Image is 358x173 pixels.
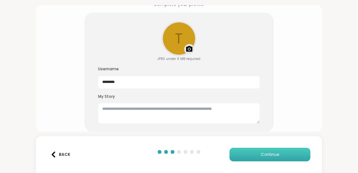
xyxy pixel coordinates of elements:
div: JPEG under 6 MB required [157,56,200,61]
div: Back [50,152,70,157]
h3: Username [98,66,260,72]
span: Continue [261,152,279,157]
button: Back [48,148,73,161]
button: Continue [229,148,310,161]
h3: My Story [98,94,260,99]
